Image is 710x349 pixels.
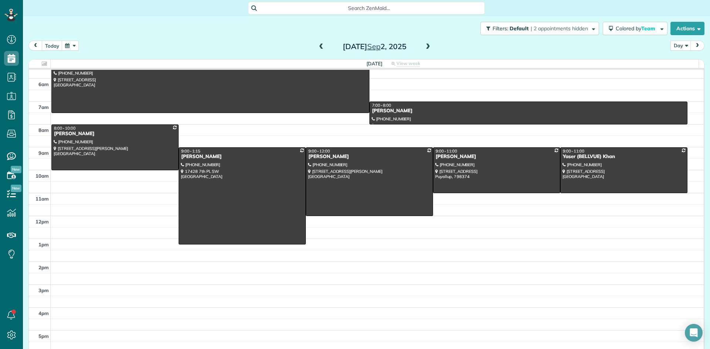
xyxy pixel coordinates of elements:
[562,154,685,160] div: Yaser (BELLVUE) Khan
[35,173,49,179] span: 10am
[38,310,49,316] span: 4pm
[477,22,599,35] a: Filters: Default | 2 appointments hidden
[38,264,49,270] span: 2pm
[42,41,62,51] button: today
[38,104,49,110] span: 7am
[685,324,703,342] div: Open Intercom Messenger
[396,61,420,66] span: View week
[603,22,667,35] button: Colored byTeam
[38,150,49,156] span: 9am
[181,154,304,160] div: [PERSON_NAME]
[563,148,584,154] span: 9:00 - 11:00
[372,108,685,114] div: [PERSON_NAME]
[328,42,421,51] h2: [DATE] 2, 2025
[38,333,49,339] span: 5pm
[670,22,704,35] button: Actions
[38,127,49,133] span: 8am
[28,41,43,51] button: prev
[181,148,200,154] span: 9:00 - 1:15
[510,25,529,32] span: Default
[11,185,21,192] span: New
[35,196,49,202] span: 11am
[11,166,21,173] span: New
[372,103,391,108] span: 7:00 - 8:00
[366,61,382,66] span: [DATE]
[531,25,588,32] span: | 2 appointments hidden
[435,154,558,160] div: [PERSON_NAME]
[308,148,330,154] span: 9:00 - 12:00
[38,81,49,87] span: 6am
[690,41,704,51] button: next
[480,22,599,35] button: Filters: Default | 2 appointments hidden
[493,25,508,32] span: Filters:
[38,287,49,293] span: 3pm
[616,25,658,32] span: Colored by
[35,219,49,225] span: 12pm
[641,25,656,32] span: Team
[436,148,457,154] span: 9:00 - 11:00
[54,131,176,137] div: [PERSON_NAME]
[38,242,49,247] span: 1pm
[367,42,381,51] span: Sep
[308,154,431,160] div: [PERSON_NAME]
[54,126,75,131] span: 8:00 - 10:00
[670,41,691,51] button: Day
